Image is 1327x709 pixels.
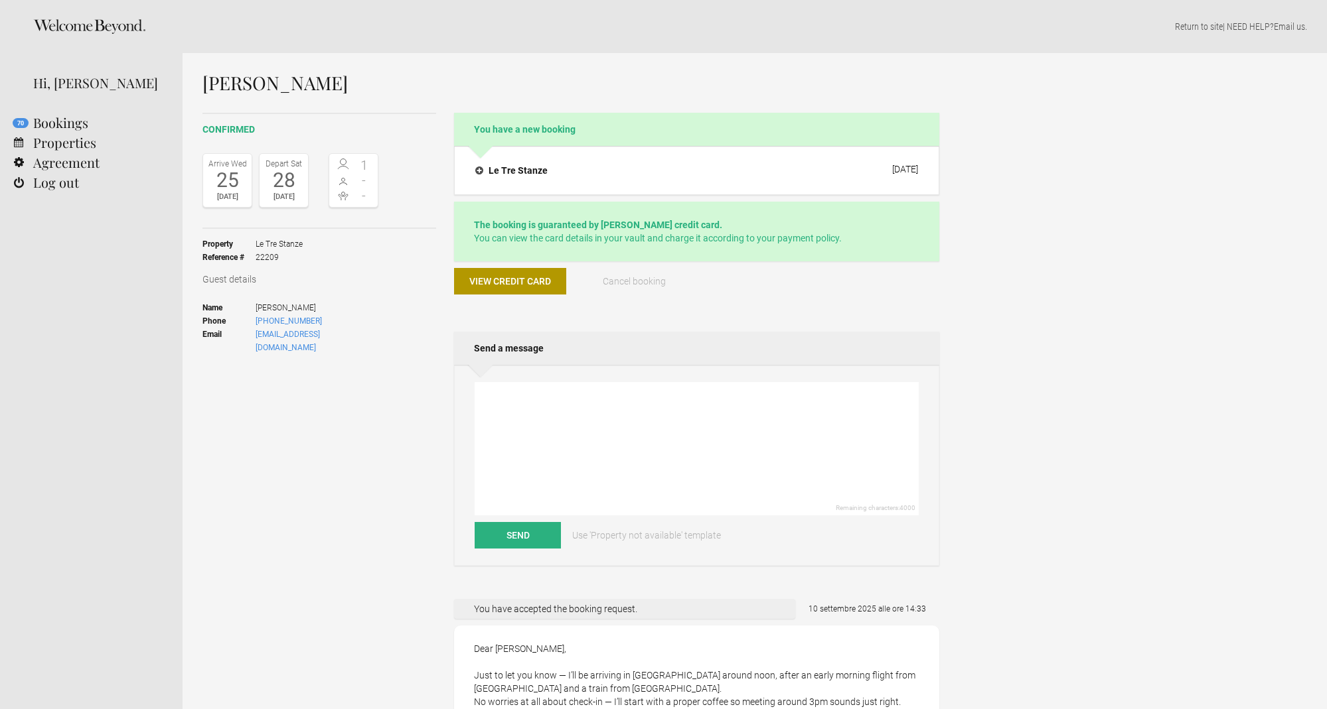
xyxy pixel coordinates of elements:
[454,268,566,294] button: View credit card
[579,268,691,294] button: Cancel booking
[256,237,303,251] span: Le Tre Stanze
[256,330,320,352] a: [EMAIL_ADDRESS][DOMAIN_NAME]
[354,174,375,187] span: -
[474,220,722,230] strong: The booking is guaranteed by [PERSON_NAME] credit card.
[892,164,918,174] div: [DATE]
[256,251,303,264] span: 22209
[465,157,929,184] button: Le Tre Stanze [DATE]
[202,314,256,328] strong: Phone
[33,73,163,93] div: Hi, [PERSON_NAME]
[202,328,256,354] strong: Email
[454,599,795,619] div: You have accepted the booking request.
[206,170,248,190] div: 25
[256,316,322,326] a: [PHONE_NUMBER]
[454,113,939,146] h2: You have a new booking
[1175,21,1223,32] a: Return to site
[354,159,375,172] span: 1
[13,118,29,128] flynt-notification-badge: 70
[603,276,666,287] span: Cancel booking
[202,273,436,286] h3: Guest details
[206,157,248,170] div: Arrive Wed
[202,73,939,93] h1: [PERSON_NAME]
[474,218,919,245] p: You can view the card details in your vault and charge it according to your payment policy.
[202,237,256,251] strong: Property
[354,189,375,202] span: -
[263,157,305,170] div: Depart Sat
[202,301,256,314] strong: Name
[563,522,730,548] a: Use 'Property not available' template
[469,276,551,287] span: View credit card
[256,301,378,314] span: [PERSON_NAME]
[1274,21,1305,32] a: Email us
[206,190,248,204] div: [DATE]
[202,251,256,264] strong: Reference #
[809,604,926,613] flynt-date-display: 10 settembre 2025 alle ore 14:33
[202,123,436,137] h2: confirmed
[202,20,1307,33] p: | NEED HELP? .
[454,332,939,365] h2: Send a message
[475,164,548,177] h4: Le Tre Stanze
[263,190,305,204] div: [DATE]
[475,522,561,548] button: Send
[263,170,305,190] div: 28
